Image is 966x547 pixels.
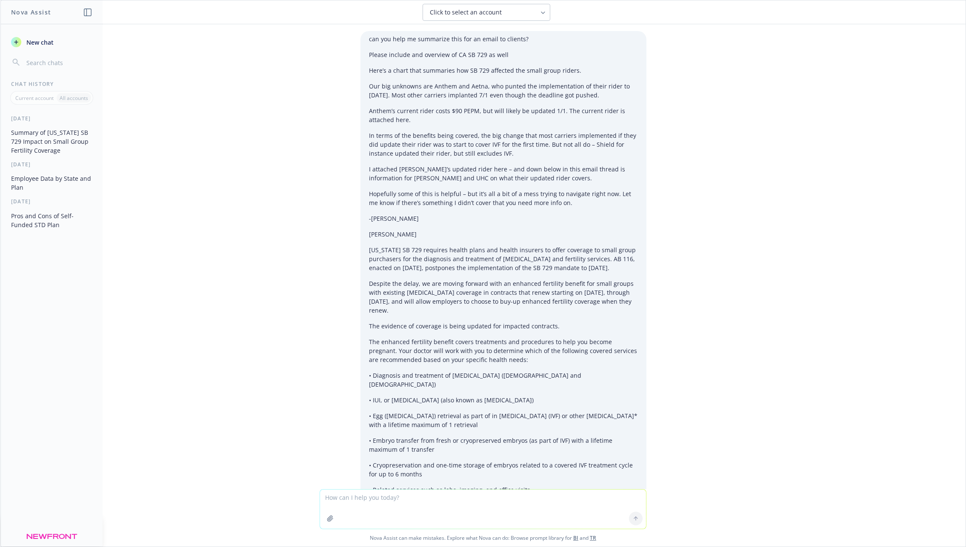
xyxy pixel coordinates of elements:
div: [DATE] [1,161,103,168]
p: Current account [15,94,54,102]
p: All accounts [60,94,88,102]
p: Hopefully some of this is helpful – but it’s all a bit of a mess trying to navigate right now. Le... [369,189,638,207]
h1: Nova Assist [11,8,51,17]
button: Pros and Cons of Self-Funded STD Plan [8,209,96,232]
p: • Embryo transfer from fresh or cryopreserved embryos (as part of IVF) with a lifetime maximum of... [369,436,638,454]
button: Employee Data by State and Plan [8,171,96,194]
p: In terms of the benefits being covered, the big change that most carriers implemented if they did... [369,131,638,158]
p: I attached [PERSON_NAME]’s updated rider here – and down below in this email thread is informatio... [369,165,638,182]
button: Click to select an account [423,4,550,21]
input: Search chats [25,57,92,68]
div: [DATE] [1,115,103,122]
p: Here’s a chart that summaries how SB 729 affected the small group riders. [369,66,638,75]
p: Despite the delay, we are moving forward with an enhanced fertility benefit for small groups with... [369,279,638,315]
a: TR [590,534,596,541]
span: New chat [25,38,54,47]
p: • Cryopreservation and one-time storage of embryos related to a covered IVF treatment cycle for u... [369,461,638,479]
div: [DATE] [1,198,103,205]
p: • Diagnosis and treatment of [MEDICAL_DATA] ([DEMOGRAPHIC_DATA] and [DEMOGRAPHIC_DATA]) [369,371,638,389]
div: Chat History [1,80,103,88]
p: can you help me summarize this for an email to clients? [369,34,638,43]
span: Nova Assist can make mistakes. Explore what Nova can do: Browse prompt library for and [4,529,962,547]
button: New chat [8,34,96,50]
p: The enhanced fertility benefit covers treatments and procedures to help you become pregnant. Your... [369,337,638,364]
p: Our big unknowns are Anthem and Aetna, who punted the implementation of their rider to [DATE]. Mo... [369,82,638,100]
p: • Related services such as labs, imaging, and office visits [369,485,638,494]
button: Summary of [US_STATE] SB 729 Impact on Small Group Fertility Coverage [8,125,96,157]
a: BI [573,534,578,541]
p: The evidence of coverage is being updated for impacted contracts. [369,322,638,330]
p: -[PERSON_NAME] [369,214,638,223]
p: [PERSON_NAME] [369,230,638,239]
p: [US_STATE] SB 729 requires health plans and health insurers to offer coverage to small group purc... [369,245,638,272]
p: Anthem’s current rider costs $90 PEPM, but will likely be updated 1/1. The current rider is attac... [369,106,638,124]
span: Click to select an account [430,8,502,17]
p: Please include and overview of CA SB 729 as well [369,50,638,59]
p: • IUI, or [MEDICAL_DATA] (also known as [MEDICAL_DATA]) [369,396,638,405]
p: • Egg ([MEDICAL_DATA]) retrieval as part of in [MEDICAL_DATA] (IVF) or other [MEDICAL_DATA]* with... [369,411,638,429]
